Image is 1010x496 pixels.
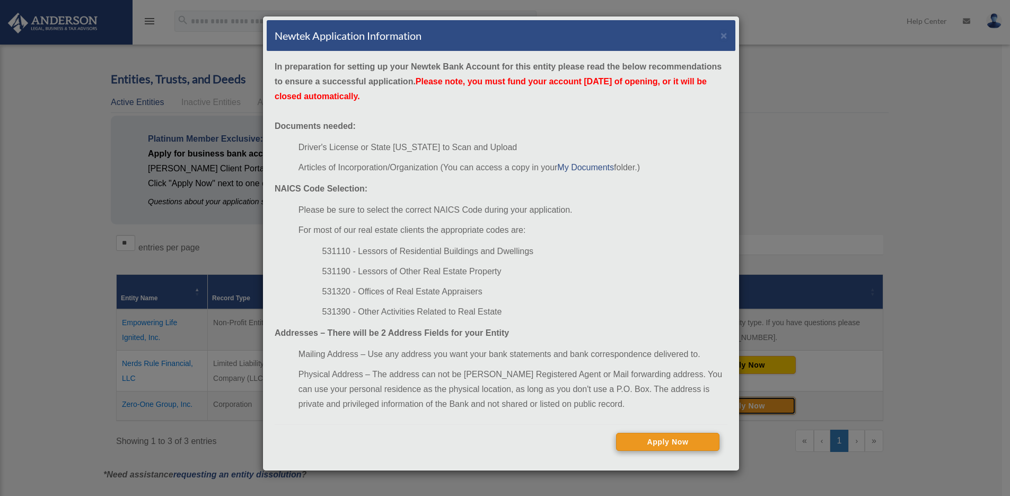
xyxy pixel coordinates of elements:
[275,62,722,101] strong: In preparation for setting up your Newtek Bank Account for this entity please read the below reco...
[298,223,727,238] li: For most of our real estate clients the appropriate codes are:
[298,367,727,412] li: Physical Address – The address can not be [PERSON_NAME] Registered Agent or Mail forwarding addre...
[322,284,727,299] li: 531320 - Offices of Real Estate Appraisers
[275,184,367,193] strong: NAICS Code Selection:
[721,30,727,41] button: ×
[275,77,707,101] span: Please note, you must fund your account [DATE] of opening, or it will be closed automatically.
[275,28,421,43] h4: Newtek Application Information
[298,347,727,362] li: Mailing Address – Use any address you want your bank statements and bank correspondence delivered...
[298,203,727,217] li: Please be sure to select the correct NAICS Code during your application.
[298,160,727,175] li: Articles of Incorporation/Organization (You can access a copy in your folder.)
[557,163,614,172] a: My Documents
[275,328,509,337] strong: Addresses – There will be 2 Address Fields for your Entity
[322,304,727,319] li: 531390 - Other Activities Related to Real Estate
[322,244,727,259] li: 531110 - Lessors of Residential Buildings and Dwellings
[322,264,727,279] li: 531190 - Lessors of Other Real Estate Property
[616,433,719,451] button: Apply Now
[298,140,727,155] li: Driver's License or State [US_STATE] to Scan and Upload
[275,121,356,130] strong: Documents needed:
